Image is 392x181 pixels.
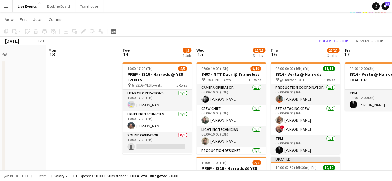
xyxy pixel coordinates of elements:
[20,17,27,22] span: Edit
[13,0,42,12] button: Live Events
[75,0,103,12] button: Warehouse
[381,2,389,10] a: 13
[385,2,390,6] span: 13
[316,37,352,45] button: Publish 5 jobs
[38,38,45,43] div: BST
[31,15,45,24] a: Jobs
[2,15,16,24] a: View
[3,173,29,179] button: Budgeted
[353,37,387,45] button: Revert 5 jobs
[34,174,49,178] span: 1 item
[5,17,14,22] span: View
[139,174,178,178] span: Total Budgeted £0.00
[10,174,28,178] span: Budgeted
[46,15,65,24] a: Comms
[49,17,63,22] span: Comms
[5,38,19,44] div: [DATE]
[17,15,29,24] a: Edit
[42,0,75,12] button: Booking Board
[33,17,42,22] span: Jobs
[54,174,178,178] div: Salary £0.00 + Expenses £0.00 + Subsistence £0.00 =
